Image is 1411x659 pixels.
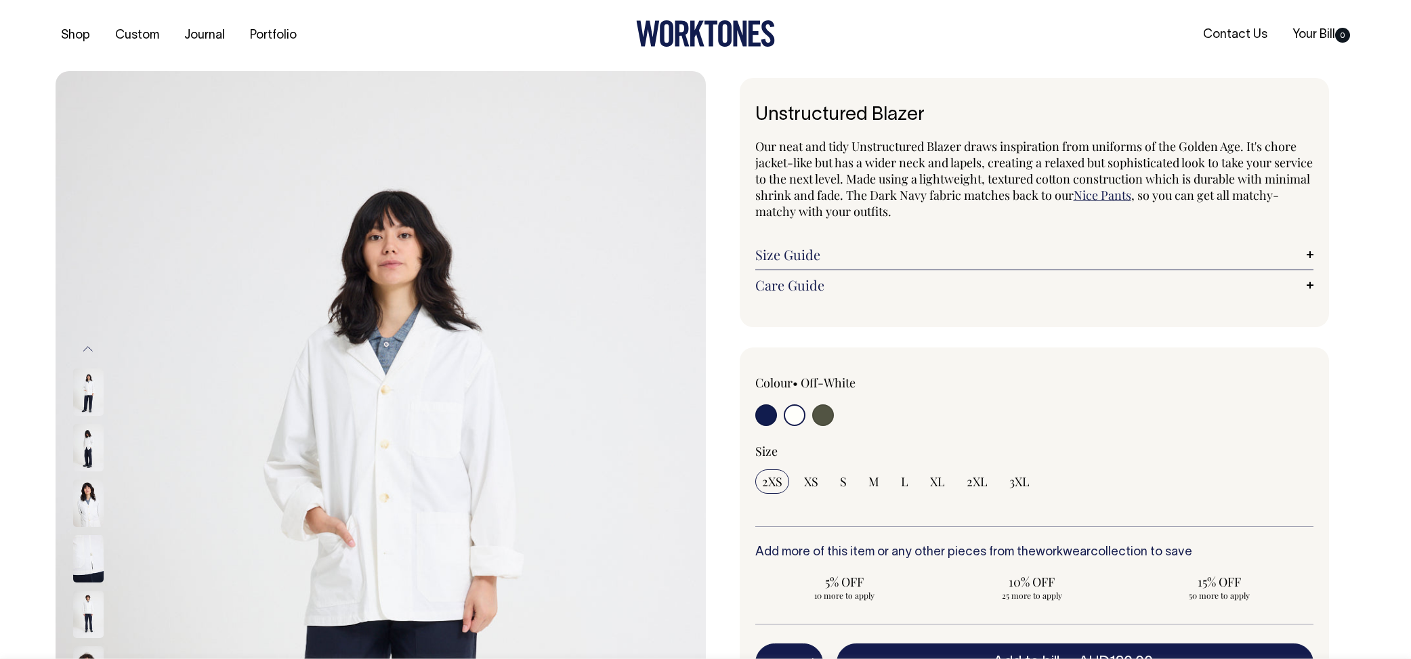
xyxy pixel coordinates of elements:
img: off-white [73,535,104,582]
a: Shop [56,24,96,47]
img: off-white [73,591,104,638]
span: XS [804,473,818,490]
input: 10% OFF 25 more to apply [942,570,1122,605]
a: Journal [179,24,230,47]
span: 0 [1335,28,1350,43]
span: • [793,375,798,391]
span: 25 more to apply [949,590,1115,601]
span: S [840,473,847,490]
input: 3XL [1003,469,1036,494]
input: M [862,469,886,494]
span: 50 more to apply [1137,590,1303,601]
span: 10% OFF [949,574,1115,590]
span: 3XL [1009,473,1030,490]
h6: Add more of this item or any other pieces from the collection to save [755,546,1313,559]
a: Custom [110,24,165,47]
a: Nice Pants [1074,187,1131,203]
a: workwear [1036,547,1091,558]
span: , so you can get all matchy-matchy with your outfits. [755,187,1279,219]
label: Off-White [801,375,856,391]
div: Size [755,443,1313,459]
span: 2XS [762,473,782,490]
input: 2XS [755,469,789,494]
input: L [894,469,915,494]
a: Care Guide [755,277,1313,293]
span: Our neat and tidy Unstructured Blazer draws inspiration from uniforms of the Golden Age. It's cho... [755,138,1313,203]
input: XS [797,469,825,494]
input: S [833,469,854,494]
button: Previous [78,334,98,364]
input: 2XL [960,469,994,494]
img: off-white [73,480,104,527]
a: Portfolio [245,24,302,47]
span: M [868,473,879,490]
span: XL [930,473,945,490]
img: off-white [73,424,104,471]
input: XL [923,469,952,494]
span: 15% OFF [1137,574,1303,590]
span: 10 more to apply [762,590,928,601]
span: 2XL [967,473,988,490]
span: L [901,473,908,490]
a: Contact Us [1198,24,1273,46]
img: off-white [73,368,104,416]
a: Your Bill0 [1287,24,1355,46]
div: Colour [755,375,979,391]
input: 5% OFF 10 more to apply [755,570,935,605]
h1: Unstructured Blazer [755,105,1313,126]
a: Size Guide [755,247,1313,263]
input: 15% OFF 50 more to apply [1130,570,1309,605]
span: 5% OFF [762,574,928,590]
